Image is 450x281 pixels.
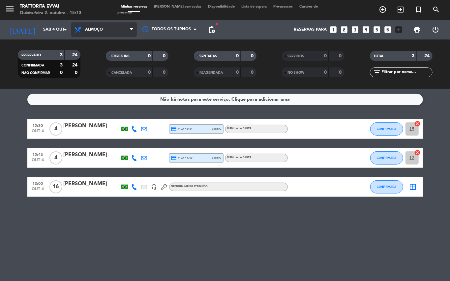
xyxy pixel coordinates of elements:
[413,26,421,34] span: print
[384,25,392,34] i: looks_6
[151,5,205,9] span: [PERSON_NAME] semeadas
[171,126,177,132] i: credit_card
[22,71,50,75] span: NÃO CONFIRMAR
[236,54,239,58] strong: 0
[200,55,217,58] span: SENTADAS
[64,122,120,130] div: [PERSON_NAME]
[64,180,120,188] div: [PERSON_NAME]
[117,5,151,9] span: Minhas reservas
[294,27,327,32] span: Reservas para
[432,26,440,34] i: power_settings_new
[238,5,270,9] span: Lista de espera
[362,25,371,34] i: looks_4
[60,53,63,57] strong: 3
[20,3,81,10] div: Trattorita Evvai
[395,25,403,34] i: add_box
[329,25,338,34] i: looks_one
[288,55,304,58] span: SERVIDOS
[370,180,403,193] button: CONFIRMADA
[61,26,69,34] i: arrow_drop_down
[205,5,238,9] span: Disponibilidade
[212,127,222,131] span: stripe
[212,156,222,160] span: stripe
[151,184,157,190] i: headset_mic
[424,54,431,58] strong: 24
[85,27,103,32] span: Almoço
[171,185,208,188] span: Nenhum menu atribuído
[227,156,252,159] span: MENU À LA CARTE
[60,63,63,67] strong: 3
[397,6,405,13] i: exit_to_app
[72,53,79,57] strong: 24
[379,6,387,13] i: add_circle_outline
[339,54,343,58] strong: 0
[5,22,40,37] i: [DATE]
[49,151,62,165] span: 4
[409,183,417,191] i: border_all
[163,54,167,58] strong: 0
[270,5,296,9] span: Pré-acessos
[251,70,255,75] strong: 0
[288,71,305,74] span: NO-SHOW
[251,54,255,58] strong: 0
[49,180,62,193] span: 16
[30,158,46,166] span: out 4
[339,70,343,75] strong: 0
[236,70,239,75] strong: 0
[20,10,81,16] div: Quinta-feira 2. outubro - 15:13
[112,71,132,74] span: CANCELADA
[5,4,15,16] button: menu
[370,151,403,165] button: CONFIRMADA
[148,54,151,58] strong: 0
[30,129,46,137] span: out 4
[75,70,79,75] strong: 0
[208,26,216,34] span: pending_actions
[60,70,63,75] strong: 0
[414,120,421,127] i: cancel
[381,69,432,76] input: Filtrar por nome...
[370,122,403,136] button: CONFIRMADA
[373,68,381,76] i: filter_list
[171,126,193,132] span: visa * 3434
[409,4,427,15] span: Reserva especial
[414,149,421,156] i: cancel
[112,55,130,58] span: CHECK INS
[324,70,327,75] strong: 0
[5,4,15,14] i: menu
[377,185,396,189] span: CONFIRMADA
[412,54,415,58] strong: 3
[374,4,392,15] span: RESERVAR MESA
[392,4,409,15] span: WALK IN
[49,122,62,136] span: 4
[148,70,151,75] strong: 0
[373,25,381,34] i: looks_5
[377,156,396,160] span: CONFIRMADA
[427,4,445,15] span: PESQUISA
[160,96,290,103] div: Não há notas para este serviço. Clique para adicionar uma
[227,127,252,130] span: MENU À LA CARTE
[64,151,120,159] div: [PERSON_NAME]
[432,6,440,13] i: search
[30,179,46,187] span: 13:00
[171,155,177,161] i: credit_card
[324,54,327,58] strong: 0
[414,6,422,13] i: turned_in_not
[171,155,193,161] span: visa * 4760
[30,150,46,158] span: 12:45
[426,20,445,39] div: LOG OUT
[351,25,360,34] i: looks_3
[22,54,41,57] span: RESERVADO
[72,63,79,67] strong: 24
[377,127,396,131] span: CONFIRMADA
[340,25,349,34] i: looks_two
[22,64,45,67] span: CONFIRMADA
[374,55,384,58] span: TOTAL
[30,121,46,129] span: 12:30
[215,22,219,26] span: fiber_manual_record
[30,187,46,194] span: out 4
[163,70,167,75] strong: 0
[200,71,223,74] span: REAGENDADA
